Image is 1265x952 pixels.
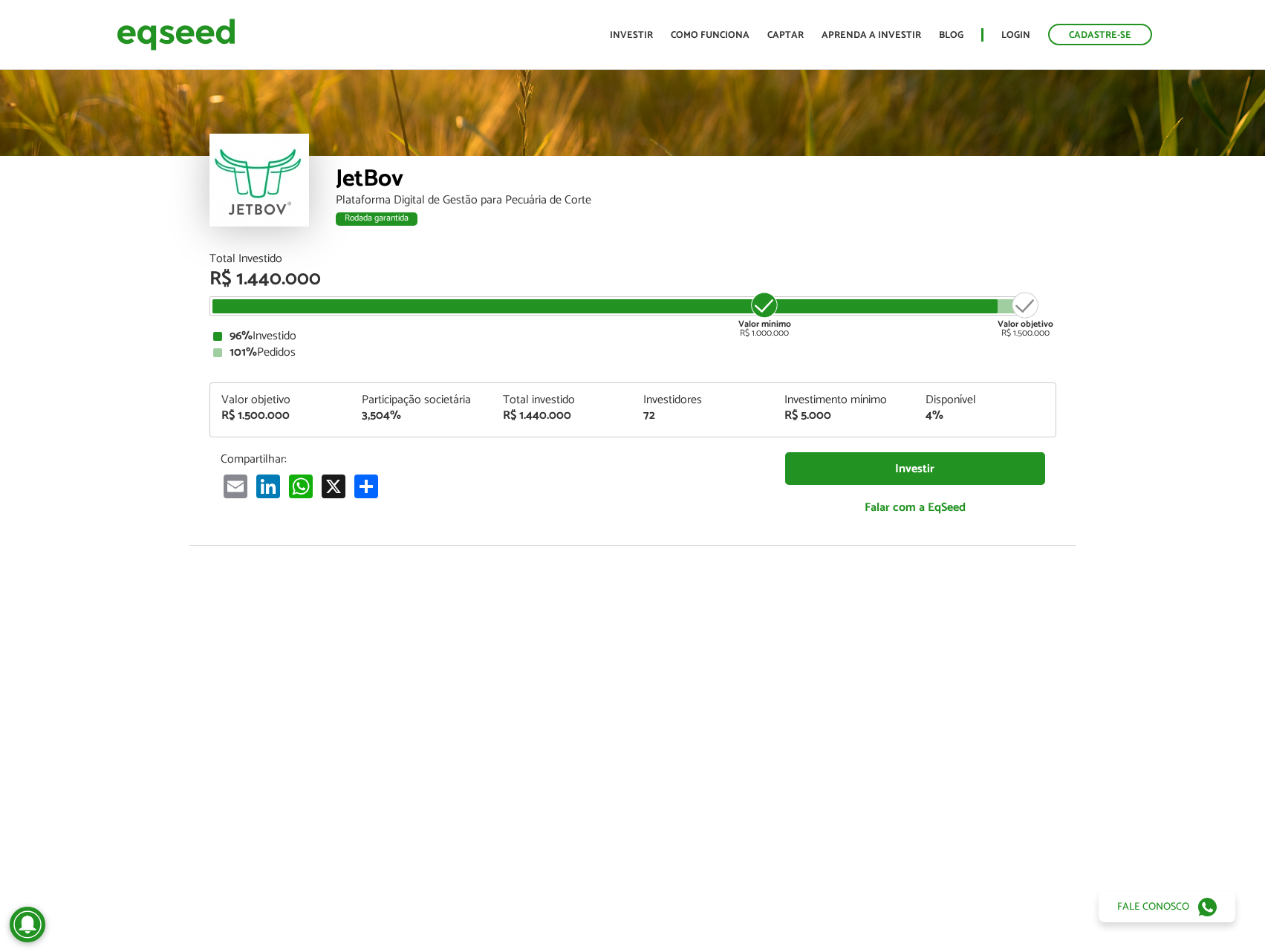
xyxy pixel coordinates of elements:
div: R$ 1.000.000 [737,290,793,338]
a: Cadastre-se [1048,24,1152,45]
strong: 96% [230,326,253,346]
a: Share [351,474,381,498]
div: Investidores [643,394,762,406]
div: 4% [926,410,1044,422]
div: Investimento mínimo [784,394,903,406]
div: Valor objetivo [221,394,340,406]
a: Login [1001,30,1030,40]
div: R$ 1.440.000 [209,270,1056,289]
div: Rodada garantida [336,212,417,226]
div: R$ 5.000 [784,410,903,422]
div: R$ 1.440.000 [503,410,622,422]
a: X [319,474,348,498]
a: Blog [939,30,963,40]
a: Fale conosco [1099,891,1235,922]
div: R$ 1.500.000 [998,290,1053,338]
a: Como funciona [671,30,749,40]
img: EqSeed [117,15,235,54]
div: 72 [643,410,762,422]
div: R$ 1.500.000 [221,410,340,422]
div: Investido [213,330,1053,342]
a: Captar [767,30,804,40]
strong: 101% [230,342,257,362]
div: Disponível [926,394,1044,406]
a: LinkedIn [253,474,283,498]
div: Plataforma Digital de Gestão para Pecuária de Corte [336,195,1056,206]
a: Email [221,474,250,498]
div: Pedidos [213,347,1053,359]
div: Participação societária [362,394,481,406]
a: Investir [610,30,653,40]
a: WhatsApp [286,474,316,498]
a: Falar com a EqSeed [785,492,1045,523]
div: JetBov [336,167,1056,195]
div: Total investido [503,394,622,406]
div: 3,504% [362,410,481,422]
strong: Valor objetivo [998,317,1053,331]
div: Total Investido [209,253,1056,265]
a: Investir [785,452,1045,486]
strong: Valor mínimo [738,317,791,331]
a: Aprenda a investir [822,30,921,40]
p: Compartilhar: [221,452,763,466]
